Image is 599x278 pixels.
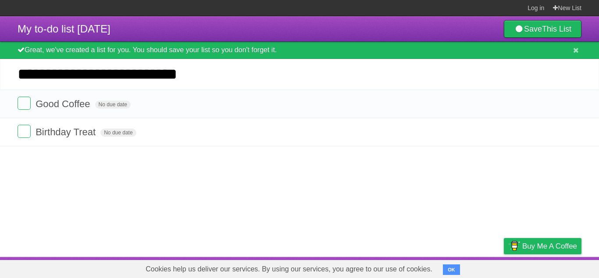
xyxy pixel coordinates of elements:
[18,97,31,110] label: Done
[522,238,577,254] span: Buy me a coffee
[508,238,520,253] img: Buy me a coffee
[504,20,581,38] a: SaveThis List
[95,101,131,108] span: No due date
[18,23,111,35] span: My to-do list [DATE]
[526,259,581,276] a: Suggest a feature
[492,259,515,276] a: Privacy
[542,25,571,33] b: This List
[18,125,31,138] label: Done
[36,126,98,137] span: Birthday Treat
[36,98,92,109] span: Good Coffee
[100,129,136,137] span: No due date
[463,259,482,276] a: Terms
[416,259,452,276] a: Developers
[137,260,441,278] span: Cookies help us deliver our services. By using our services, you agree to our use of cookies.
[387,259,406,276] a: About
[443,264,460,275] button: OK
[504,238,581,254] a: Buy me a coffee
